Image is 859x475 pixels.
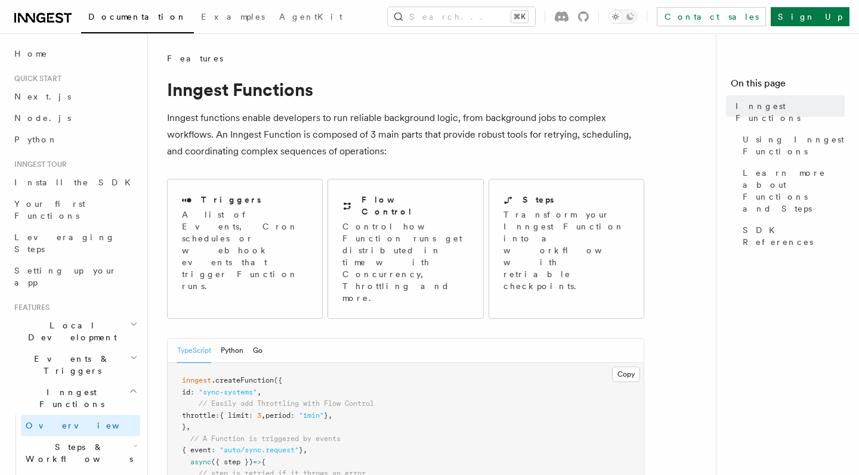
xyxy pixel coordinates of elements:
span: period [265,411,291,420]
span: Learn more about Functions and Steps [743,167,845,215]
h2: Triggers [201,194,261,206]
a: Setting up your app [10,260,140,293]
span: Using Inngest Functions [743,134,845,157]
span: AgentKit [279,12,342,21]
span: Events & Triggers [10,353,130,377]
button: Python [221,339,243,363]
span: , [186,423,190,431]
p: Control how Function runs get distributed in time with Concurrency, Throttling and more. [342,221,468,304]
a: Using Inngest Functions [738,129,845,162]
a: SDK References [738,219,845,253]
span: , [328,411,332,420]
span: : [190,388,194,396]
a: Leveraging Steps [10,226,140,260]
button: Inngest Functions [10,381,140,415]
p: Transform your Inngest Function into a workflow with retriable checkpoints. [503,209,631,292]
span: ({ [274,376,282,384]
a: Inngest Functions [731,95,845,129]
button: Toggle dark mode [608,10,637,24]
span: // A Function is triggered by events [190,434,341,443]
a: Python [10,129,140,150]
button: Events & Triggers [10,348,140,381]
span: { event [182,446,211,454]
span: Next.js [14,92,71,101]
a: Home [10,43,140,64]
a: Flow ControlControl how Function runs get distributed in time with Concurrency, Throttling and more. [327,179,483,319]
span: Inngest Functions [10,386,129,410]
a: Contact sales [657,7,766,26]
a: TriggersA list of Events, Cron schedules or webhook events that trigger Function runs. [167,179,323,319]
button: Local Development [10,315,140,348]
span: .createFunction [211,376,274,384]
h4: On this page [731,76,845,95]
span: SDK References [743,224,845,248]
p: Inngest functions enable developers to run reliable background logic, from background jobs to com... [167,110,644,160]
span: Inngest tour [10,160,67,169]
span: Your first Functions [14,199,85,221]
a: Learn more about Functions and Steps [738,162,845,219]
span: Overview [26,421,149,430]
span: Quick start [10,74,61,83]
p: A list of Events, Cron schedules or webhook events that trigger Function runs. [182,209,308,292]
a: Next.js [10,86,140,107]
button: Copy [612,367,640,382]
a: AgentKit [272,4,350,32]
span: } [182,423,186,431]
span: Home [14,48,48,60]
a: Documentation [81,4,194,33]
a: Overview [21,415,140,436]
a: Examples [194,4,272,32]
span: : [249,411,253,420]
span: Inngest Functions [736,100,845,124]
span: inngest [182,376,211,384]
span: { limit [220,411,249,420]
span: async [190,458,211,466]
button: Go [253,339,262,363]
span: Node.js [14,113,71,123]
span: id [182,388,190,396]
span: Install the SDK [14,178,138,187]
span: Features [10,303,50,312]
span: throttle [182,411,215,420]
span: { [261,458,265,466]
span: , [261,411,265,420]
span: } [299,446,303,454]
span: : [211,446,215,454]
span: Steps & Workflows [21,441,133,465]
a: Your first Functions [10,193,140,226]
span: "auto/sync.request" [220,446,299,454]
a: StepsTransform your Inngest Function into a workflow with retriable checkpoints. [489,179,644,319]
span: , [257,388,261,396]
span: , [303,446,307,454]
span: Features [167,52,223,64]
h1: Inngest Functions [167,79,644,100]
kbd: ⌘K [511,11,528,23]
span: // Easily add Throttling with Flow Control [199,399,374,408]
button: Search...⌘K [388,7,535,26]
a: Sign Up [771,7,849,26]
h2: Steps [523,194,554,206]
span: Local Development [10,319,130,343]
span: Leveraging Steps [14,232,115,254]
a: Node.js [10,107,140,129]
span: => [253,458,261,466]
h2: Flow Control [361,194,468,218]
span: ({ step }) [211,458,253,466]
span: "1min" [299,411,324,420]
span: : [291,411,295,420]
span: : [215,411,220,420]
span: } [324,411,328,420]
button: Steps & Workflows [21,436,140,470]
span: "sync-systems" [199,388,257,396]
span: Documentation [88,12,187,21]
a: Install the SDK [10,172,140,193]
span: 3 [257,411,261,420]
span: Examples [201,12,265,21]
span: Setting up your app [14,266,117,287]
span: Python [14,135,58,144]
button: TypeScript [177,339,211,363]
